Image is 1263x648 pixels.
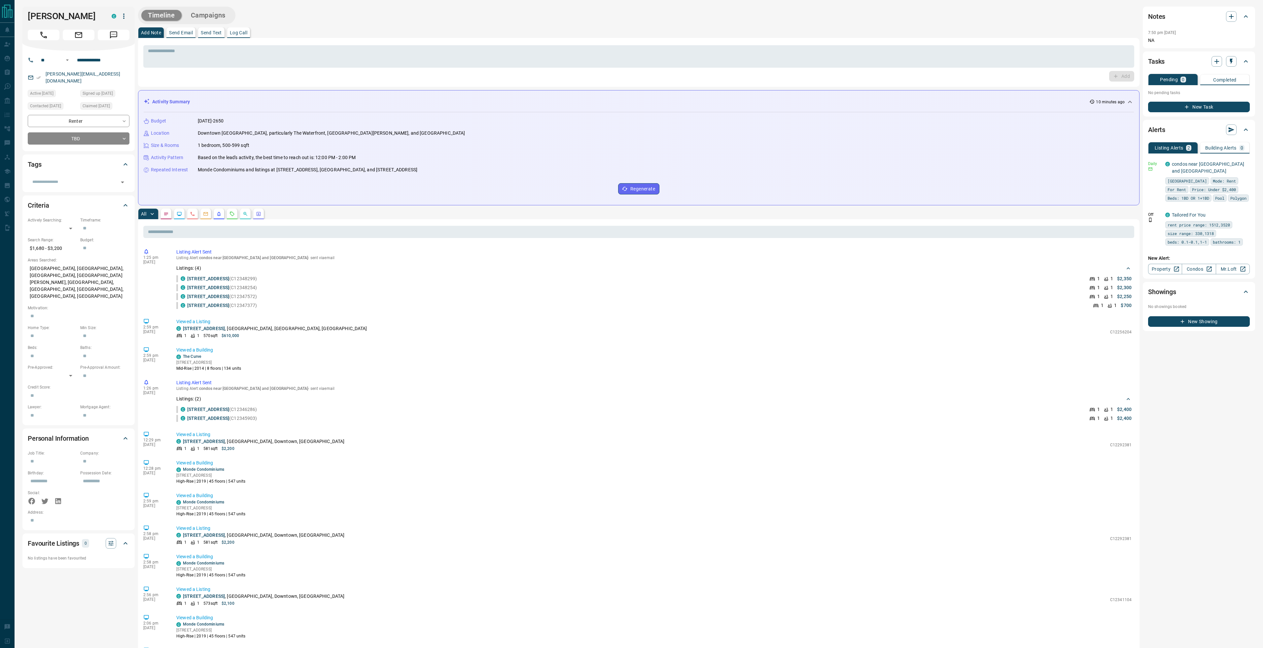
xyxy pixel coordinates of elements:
[143,593,166,597] p: 2:56 pm
[80,364,129,370] p: Pre-Approval Amount:
[28,325,77,331] p: Home Type:
[1110,284,1113,291] p: 1
[187,275,257,282] p: (C12348299)
[143,255,166,260] p: 1:25 pm
[1192,186,1236,193] span: Price: Under $2,400
[1148,53,1250,69] div: Tasks
[1097,284,1100,291] p: 1
[1110,329,1132,335] p: C12256204
[1148,11,1165,22] h2: Notes
[28,430,129,446] div: Personal Information
[1110,415,1113,422] p: 1
[1148,284,1250,300] div: Showings
[181,416,185,421] div: condos.ca
[181,303,185,308] div: condos.ca
[28,159,41,170] h2: Tags
[28,11,102,21] h1: [PERSON_NAME]
[151,142,179,149] p: Size & Rooms
[1148,212,1161,218] p: Off
[176,365,241,371] p: Mid-Rise | 2014 | 8 floors | 134 units
[176,460,1132,466] p: Viewed a Building
[176,439,181,444] div: condos.ca
[176,386,1132,391] p: Listing Alert : - sent via email
[618,183,659,194] button: Regenerate
[28,384,129,390] p: Credit Score:
[80,217,129,223] p: Timeframe:
[1110,442,1132,448] p: C12292381
[1165,162,1170,166] div: condos.ca
[28,30,59,40] span: Call
[183,500,224,504] a: Monde Condominiums
[176,347,1132,354] p: Viewed a Building
[28,217,77,223] p: Actively Searching:
[183,593,344,600] p: , [GEOGRAPHIC_DATA], Downtown, [GEOGRAPHIC_DATA]
[1172,161,1244,174] a: condos near [GEOGRAPHIC_DATA] and [GEOGRAPHIC_DATA]
[143,325,166,329] p: 2:59 pm
[198,118,224,124] p: [DATE]-2650
[28,156,129,172] div: Tags
[183,532,344,539] p: , [GEOGRAPHIC_DATA], Downtown, [GEOGRAPHIC_DATA]
[187,284,257,291] p: (C12348254)
[1148,122,1250,138] div: Alerts
[1230,195,1246,201] span: Polygon
[169,30,193,35] p: Send Email
[1182,264,1216,274] a: Condos
[28,197,129,213] div: Criteria
[144,96,1134,108] div: Activity Summary10 minutes ago
[84,540,87,547] p: 0
[141,212,146,216] p: All
[1110,275,1113,282] p: 1
[187,303,229,308] a: [STREET_ADDRESS]
[1148,304,1250,310] p: No showings booked
[28,538,79,549] h2: Favourite Listings
[46,71,120,84] a: [PERSON_NAME][EMAIL_ADDRESS][DOMAIN_NAME]
[1168,186,1186,193] span: For Rent
[1168,239,1207,245] span: beds: 0.1-0.1,1-1
[143,386,166,391] p: 1:26 pm
[143,438,166,442] p: 12:29 pm
[28,404,77,410] p: Lawyer:
[176,256,1132,260] p: Listing Alert : - sent via email
[1114,302,1117,309] p: 1
[198,166,417,173] p: Monde Condominiums and listings at [STREET_ADDRESS], [GEOGRAPHIC_DATA], and [STREET_ADDRESS]
[187,276,229,281] a: [STREET_ADDRESS]
[28,470,77,476] p: Birthday:
[190,211,195,217] svg: Calls
[183,326,225,331] a: [STREET_ADDRESS]
[183,467,224,472] a: Monde Condominiums
[1110,293,1113,300] p: 1
[176,500,181,505] div: condos.ca
[1148,316,1250,327] button: New Showing
[1215,195,1224,201] span: Pool
[1117,406,1132,413] p: $2,400
[176,395,201,402] p: Listings: ( 2 )
[176,561,181,566] div: condos.ca
[143,358,166,362] p: [DATE]
[176,379,1132,386] p: Listing Alert Sent
[203,211,208,217] svg: Emails
[143,564,166,569] p: [DATE]
[176,505,246,511] p: [STREET_ADDRESS]
[1216,264,1250,274] a: Mr.Loft
[201,30,222,35] p: Send Text
[143,503,166,508] p: [DATE]
[143,391,166,395] p: [DATE]
[80,325,129,331] p: Min Size:
[184,446,187,452] p: 1
[199,386,308,391] span: condos near [GEOGRAPHIC_DATA] and [GEOGRAPHIC_DATA]
[176,627,246,633] p: [STREET_ADDRESS]
[143,353,166,358] p: 2:59 pm
[28,305,129,311] p: Motivation:
[184,10,232,21] button: Campaigns
[222,600,234,606] p: $2,100
[143,531,166,536] p: 2:58 pm
[1168,178,1207,184] span: [GEOGRAPHIC_DATA]
[143,466,166,471] p: 12:28 pm
[183,354,201,359] a: The Curve
[183,594,225,599] a: [STREET_ADDRESS]
[28,102,77,112] div: Mon Aug 11 2025
[181,407,185,412] div: condos.ca
[187,407,229,412] a: [STREET_ADDRESS]
[197,539,199,545] p: 1
[1110,536,1132,542] p: C12292381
